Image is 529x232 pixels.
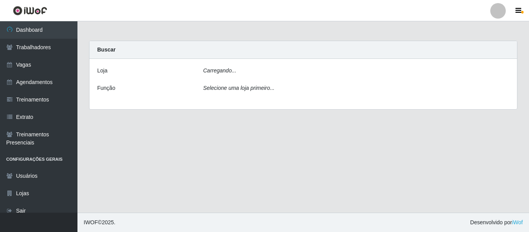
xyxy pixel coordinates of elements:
i: Selecione uma loja primeiro... [203,85,275,91]
label: Função [97,84,115,92]
span: © 2025 . [84,218,115,227]
strong: Buscar [97,46,115,53]
i: Carregando... [203,67,237,74]
span: IWOF [84,219,98,225]
label: Loja [97,67,107,75]
span: Desenvolvido por [470,218,523,227]
img: CoreUI Logo [13,6,47,15]
a: iWof [512,219,523,225]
